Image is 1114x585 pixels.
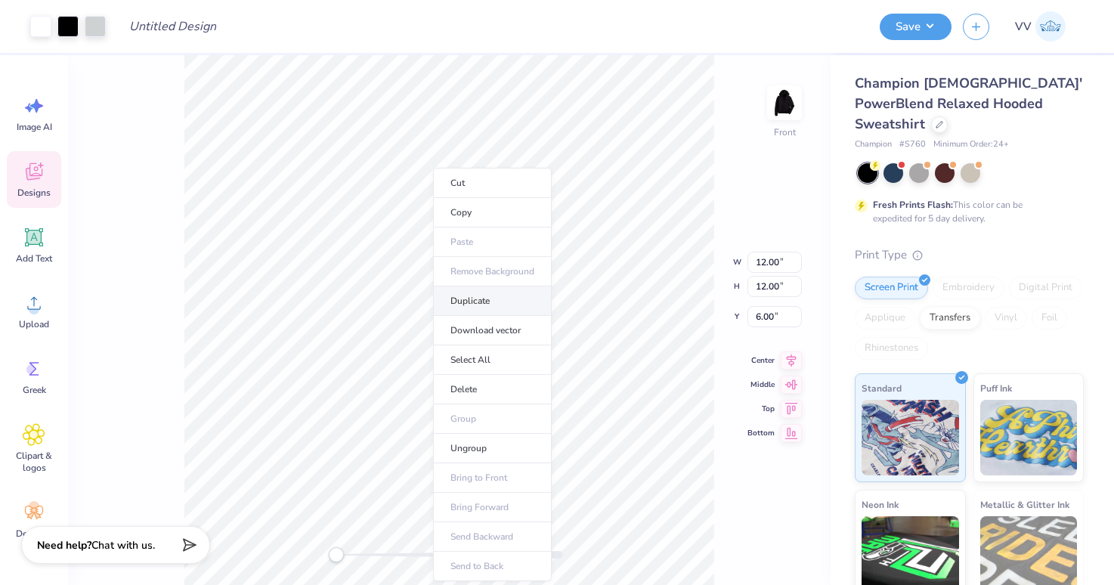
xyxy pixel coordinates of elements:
div: Applique [855,307,915,330]
div: Print Type [855,246,1084,264]
span: Neon Ink [862,497,899,512]
a: VV [1008,11,1072,42]
div: Foil [1032,307,1067,330]
div: Transfers [920,307,980,330]
img: Front [769,88,800,118]
div: Embroidery [933,277,1004,299]
img: Via Villanueva [1035,11,1066,42]
span: Greek [23,384,46,396]
li: Ungroup [433,434,552,463]
span: Middle [747,379,775,391]
li: Copy [433,198,552,227]
li: Cut [433,168,552,198]
span: VV [1015,18,1032,36]
span: Bottom [747,427,775,439]
li: Download vector [433,316,552,345]
span: Chat with us. [91,538,155,552]
li: Duplicate [433,286,552,316]
span: Metallic & Glitter Ink [980,497,1069,512]
div: Front [774,125,796,139]
span: Champion [855,138,892,151]
span: Champion [DEMOGRAPHIC_DATA]' PowerBlend Relaxed Hooded Sweatshirt [855,74,1082,133]
span: Designs [17,187,51,199]
strong: Fresh Prints Flash: [873,199,953,211]
span: Image AI [17,121,52,133]
div: Screen Print [855,277,928,299]
li: Select All [433,345,552,375]
span: Decorate [16,528,52,540]
span: Standard [862,380,902,396]
img: Standard [862,400,959,475]
span: Center [747,354,775,367]
div: This color can be expedited for 5 day delivery. [873,198,1059,225]
div: Digital Print [1009,277,1082,299]
span: Puff Ink [980,380,1012,396]
span: Clipart & logos [9,450,59,474]
div: Accessibility label [329,547,344,562]
span: Add Text [16,252,52,265]
span: Top [747,403,775,415]
div: Rhinestones [855,337,928,360]
span: # S760 [899,138,926,151]
img: Puff Ink [980,400,1078,475]
li: Delete [433,375,552,404]
input: Untitled Design [117,11,228,42]
span: Upload [19,318,49,330]
button: Save [880,14,952,40]
span: Minimum Order: 24 + [933,138,1009,151]
div: Vinyl [985,307,1027,330]
strong: Need help? [37,538,91,552]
